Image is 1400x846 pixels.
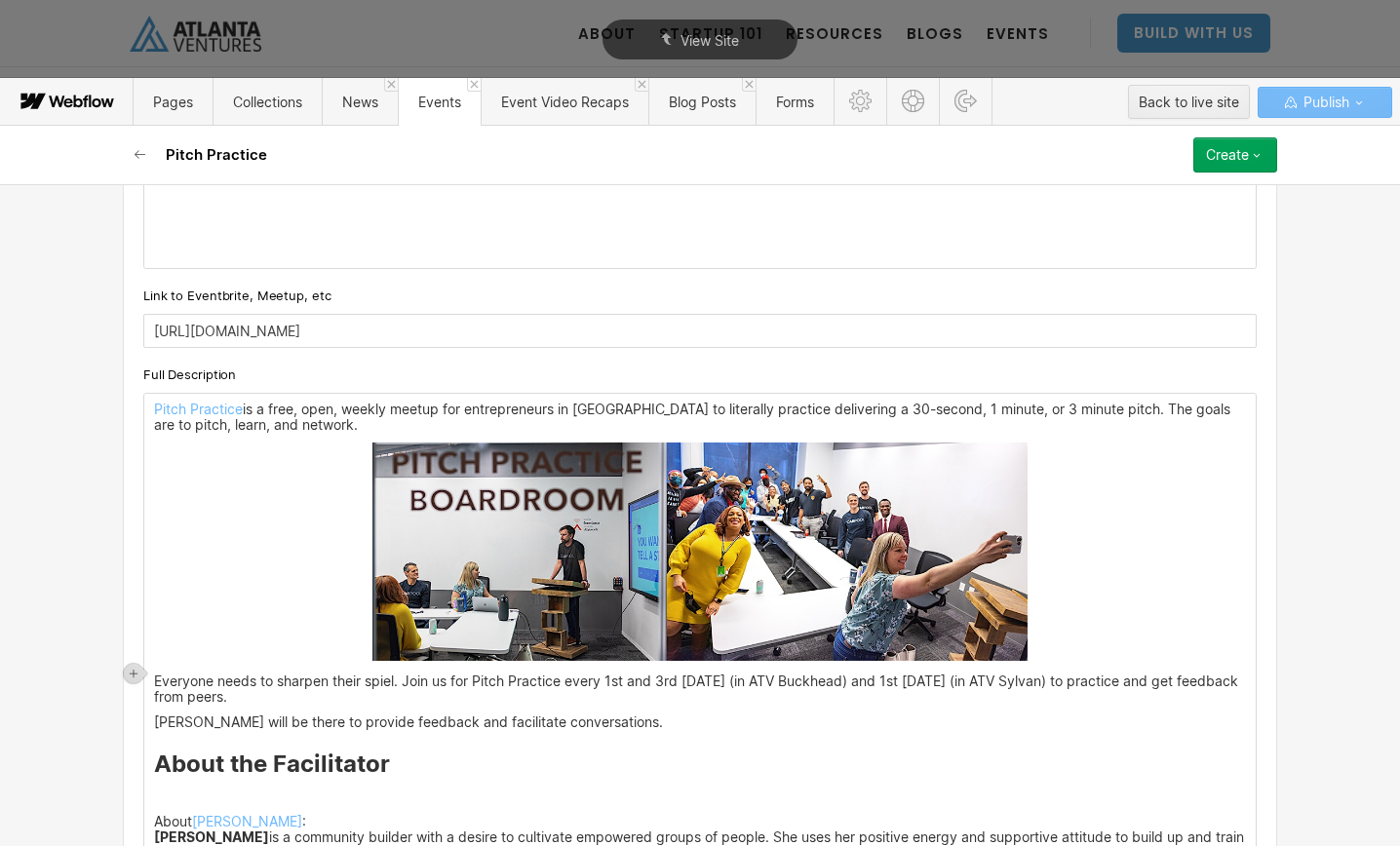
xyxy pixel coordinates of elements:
[1206,147,1249,163] div: Create
[154,828,269,845] strong: [PERSON_NAME]
[153,94,193,110] span: Pages
[154,402,1246,433] p: is a free, open, weekly meetup for entrepreneurs in [GEOGRAPHIC_DATA] to literally practice deliv...
[418,94,461,110] span: Events
[154,750,1246,779] h3: About the Facilitator
[192,813,302,829] a: [PERSON_NAME]
[742,78,756,92] a: Close 'Blog Posts' tab
[143,287,331,304] span: Link to Eventbrite, Meetup, etc
[342,94,378,110] span: News
[1193,137,1277,173] button: Create
[1128,85,1250,119] button: Back to live site
[233,94,302,110] span: Collections
[166,145,267,165] h2: Pitch Practice
[501,94,629,110] span: Event Video Recaps
[467,78,481,92] a: Close 'Events' tab
[681,32,739,49] span: View Site
[1300,88,1349,117] span: Publish
[1139,88,1239,117] div: Back to live site
[143,365,236,383] span: Full Description
[669,94,736,110] span: Blog Posts
[384,78,398,92] a: Close 'News' tab
[154,714,1246,730] p: [PERSON_NAME] will be there to provide feedback and facilitate conversations.
[635,78,648,92] a: Close 'Event Video Recaps' tab
[154,673,1246,705] p: Everyone needs to sharpen their spiel. Join us for Pitch Practice every 1st and 3rd [DATE] (in AT...
[776,94,814,110] span: Forms
[1258,87,1392,118] button: Publish
[154,401,243,417] a: Pitch Practice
